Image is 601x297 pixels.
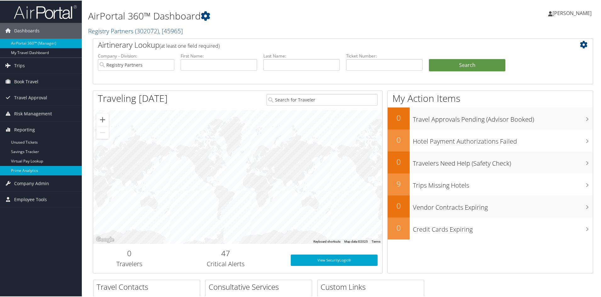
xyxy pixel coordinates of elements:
[14,191,47,207] span: Employee Tools
[388,173,593,195] a: 9Trips Missing Hotels
[263,52,340,58] label: Last Name:
[388,195,593,217] a: 0Vendor Contracts Expiring
[159,26,183,35] span: , [ 45965 ]
[98,39,547,50] h2: Airtinerary Lookup
[346,52,423,58] label: Ticket Number:
[388,178,410,189] h2: 9
[97,281,200,292] h2: Travel Contacts
[388,134,410,145] h2: 0
[209,281,312,292] h2: Consultative Services
[429,58,505,71] button: Search
[388,156,410,167] h2: 0
[14,175,49,191] span: Company Admin
[95,235,115,243] a: Open this area in Google Maps (opens a new window)
[413,177,593,189] h3: Trips Missing Hotels
[413,133,593,145] h3: Hotel Payment Authorizations Failed
[388,129,593,151] a: 0Hotel Payment Authorizations Failed
[14,105,52,121] span: Risk Management
[170,259,281,268] h3: Critical Alerts
[98,52,174,58] label: Company - Division:
[291,254,378,265] a: View SecurityLogic®
[96,113,109,125] button: Zoom in
[388,112,410,123] h2: 0
[96,126,109,138] button: Zoom out
[181,52,257,58] label: First Name:
[388,91,593,104] h1: My Action Items
[88,26,183,35] a: Registry Partners
[548,3,598,22] a: [PERSON_NAME]
[135,26,159,35] span: ( 302072 )
[321,281,424,292] h2: Custom Links
[98,259,161,268] h3: Travelers
[267,93,378,105] input: Search for Traveler
[14,57,25,73] span: Trips
[14,89,47,105] span: Travel Approval
[553,9,592,16] span: [PERSON_NAME]
[372,239,380,243] a: Terms (opens in new tab)
[344,239,368,243] span: Map data ©2025
[88,9,428,22] h1: AirPortal 360™ Dashboard
[170,247,281,258] h2: 47
[98,247,161,258] h2: 0
[14,4,77,19] img: airportal-logo.png
[413,111,593,123] h3: Travel Approvals Pending (Advisor Booked)
[388,151,593,173] a: 0Travelers Need Help (Safety Check)
[413,155,593,167] h3: Travelers Need Help (Safety Check)
[98,91,168,104] h1: Traveling [DATE]
[388,107,593,129] a: 0Travel Approvals Pending (Advisor Booked)
[14,121,35,137] span: Reporting
[388,217,593,239] a: 0Credit Cards Expiring
[95,235,115,243] img: Google
[160,42,220,49] span: (at least one field required)
[413,221,593,233] h3: Credit Cards Expiring
[388,200,410,211] h2: 0
[14,22,40,38] span: Dashboards
[14,73,38,89] span: Book Travel
[388,222,410,233] h2: 0
[413,199,593,211] h3: Vendor Contracts Expiring
[313,239,340,243] button: Keyboard shortcuts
